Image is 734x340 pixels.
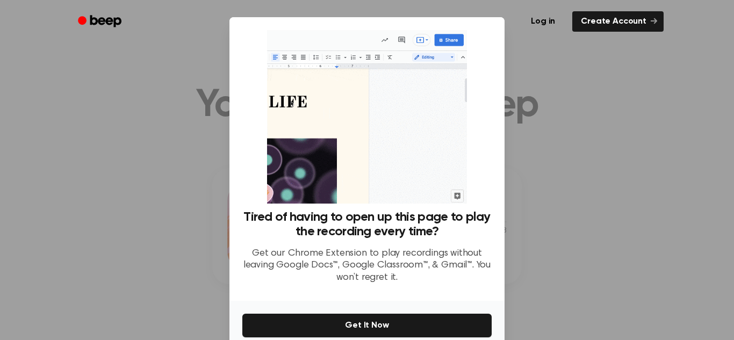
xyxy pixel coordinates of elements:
button: Get It Now [242,314,492,337]
p: Get our Chrome Extension to play recordings without leaving Google Docs™, Google Classroom™, & Gm... [242,248,492,284]
img: Beep extension in action [267,30,466,204]
a: Beep [70,11,131,32]
a: Log in [520,9,566,34]
h3: Tired of having to open up this page to play the recording every time? [242,210,492,239]
a: Create Account [572,11,664,32]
